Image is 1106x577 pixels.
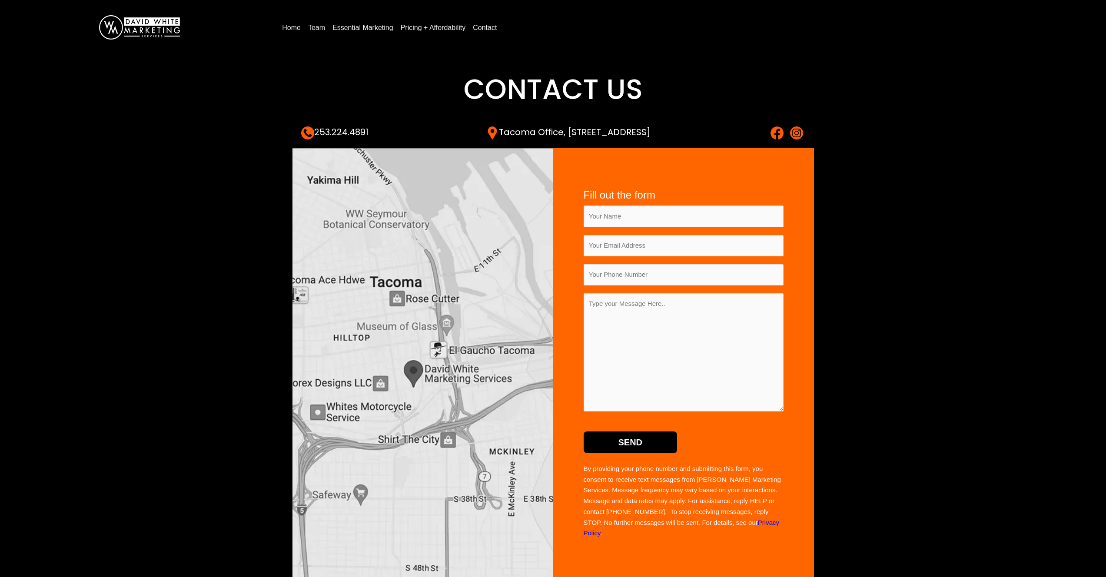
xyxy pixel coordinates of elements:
a: DavidWhite-Marketing-Logo [99,23,180,30]
h4: Fill out the form [584,189,784,202]
a: Tacoma Office, [STREET_ADDRESS] [486,126,651,138]
p: By providing your phone number and submitting this form, you consent to receive text messages fro... [584,464,784,539]
input: Send [584,431,678,453]
input: Your Phone Number [584,264,784,285]
img: DavidWhite-Marketing-Logo [99,15,180,40]
span: Contact Us [464,70,643,109]
a: Home [279,21,304,35]
a: Essential Marketing [329,21,397,35]
form: Contact form [584,189,784,453]
a: Team [305,21,329,35]
a: Contact [469,21,500,35]
input: Your Name [584,206,784,227]
a: Pricing + Affordability [397,21,469,35]
a: Privacy Policy [584,519,779,537]
a: 253.224.4891 [301,126,369,138]
nav: Menu [279,20,1089,35]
